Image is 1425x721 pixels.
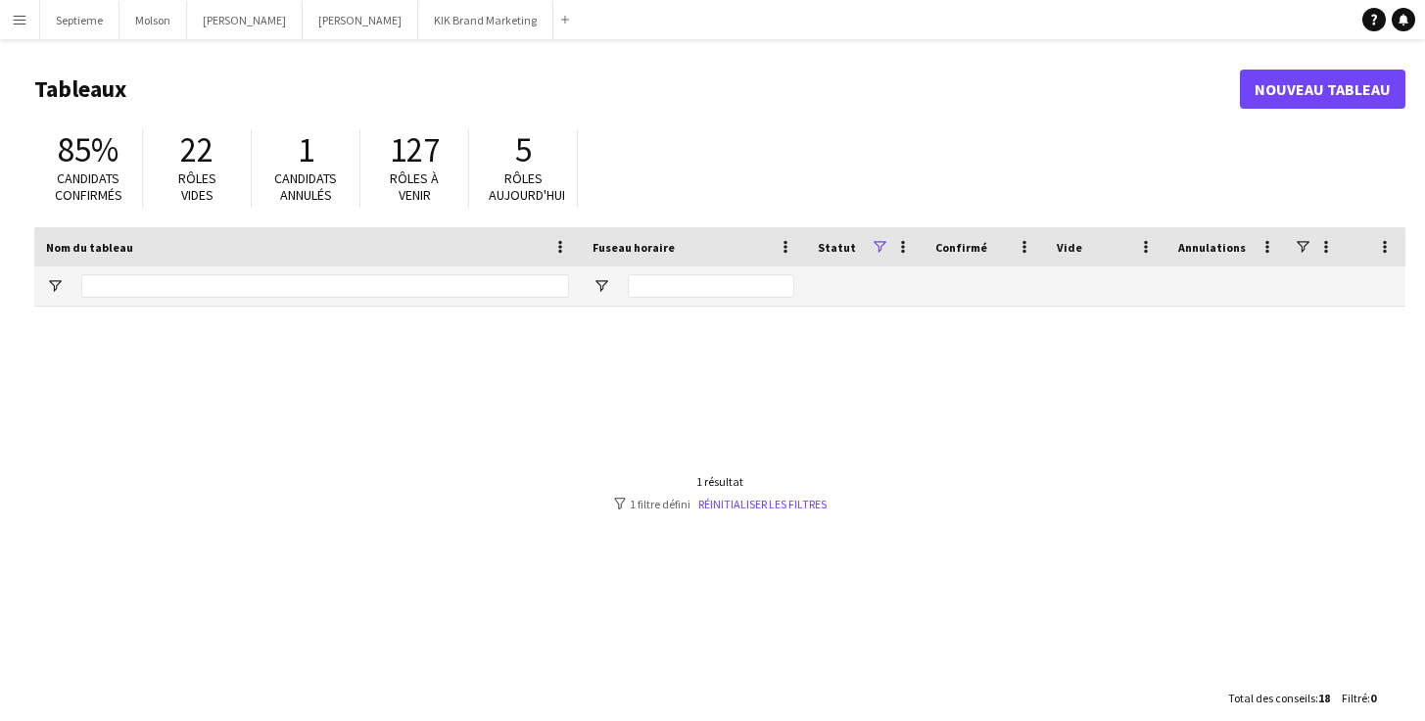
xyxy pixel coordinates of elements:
[40,1,119,39] button: Septieme
[628,274,794,298] input: Fuseau horaire Entrée de filtre
[390,128,440,171] span: 127
[818,240,856,255] span: Statut
[489,169,565,204] span: Rôles aujourd'hui
[46,277,64,295] button: Ouvrir le menu de filtre
[303,1,418,39] button: [PERSON_NAME]
[935,240,987,255] span: Confirmé
[614,474,827,489] div: 1 résultat
[593,240,675,255] span: Fuseau horaire
[298,128,314,171] span: 1
[614,497,827,511] div: 1 filtre défini
[178,169,216,204] span: Rôles vides
[1370,691,1376,705] span: 0
[1342,691,1367,705] span: Filtré
[34,74,1240,104] h1: Tableaux
[1318,691,1330,705] span: 18
[698,497,827,511] a: Réinitialiser les filtres
[593,277,610,295] button: Ouvrir le menu de filtre
[46,240,133,255] span: Nom du tableau
[81,274,569,298] input: Nom du tableau Entrée de filtre
[58,128,119,171] span: 85%
[1228,691,1315,705] span: Total des conseils
[274,169,337,204] span: Candidats annulés
[180,128,214,171] span: 22
[418,1,553,39] button: KIK Brand Marketing
[515,128,532,171] span: 5
[187,1,303,39] button: [PERSON_NAME]
[1178,240,1246,255] span: Annulations
[1240,70,1405,109] a: Nouveau tableau
[1342,679,1376,717] div: :
[1228,679,1330,717] div: :
[1057,240,1082,255] span: Vide
[55,169,122,204] span: Candidats confirmés
[119,1,187,39] button: Molson
[390,169,439,204] span: Rôles à venir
